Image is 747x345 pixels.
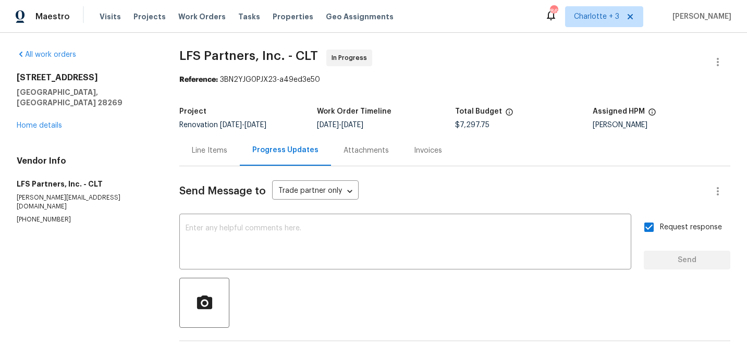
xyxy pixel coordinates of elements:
[414,145,442,156] div: Invoices
[179,108,206,115] h5: Project
[660,222,722,233] span: Request response
[179,50,318,62] span: LFS Partners, Inc. - CLT
[317,121,363,129] span: -
[100,11,121,22] span: Visits
[220,121,266,129] span: -
[17,179,154,189] h5: LFS Partners, Inc. - CLT
[341,121,363,129] span: [DATE]
[17,193,154,211] p: [PERSON_NAME][EMAIL_ADDRESS][DOMAIN_NAME]
[178,11,226,22] span: Work Orders
[505,108,513,121] span: The total cost of line items that have been proposed by Opendoor. This sum includes line items th...
[17,87,154,108] h5: [GEOGRAPHIC_DATA], [GEOGRAPHIC_DATA] 28269
[550,6,557,17] div: 86
[192,145,227,156] div: Line Items
[344,145,389,156] div: Attachments
[574,11,619,22] span: Charlotte + 3
[317,121,339,129] span: [DATE]
[326,11,394,22] span: Geo Assignments
[244,121,266,129] span: [DATE]
[332,53,371,63] span: In Progress
[455,121,489,129] span: $7,297.75
[238,13,260,20] span: Tasks
[273,11,313,22] span: Properties
[668,11,731,22] span: [PERSON_NAME]
[17,51,76,58] a: All work orders
[648,108,656,121] span: The hpm assigned to this work order.
[179,75,730,85] div: 3BN2YJG0PJX23-a49ed3e50
[252,145,319,155] div: Progress Updates
[17,215,154,224] p: [PHONE_NUMBER]
[220,121,242,129] span: [DATE]
[179,186,266,196] span: Send Message to
[179,121,266,129] span: Renovation
[17,122,62,129] a: Home details
[35,11,70,22] span: Maestro
[317,108,391,115] h5: Work Order Timeline
[17,72,154,83] h2: [STREET_ADDRESS]
[272,183,359,200] div: Trade partner only
[17,156,154,166] h4: Vendor Info
[593,108,645,115] h5: Assigned HPM
[179,76,218,83] b: Reference:
[455,108,502,115] h5: Total Budget
[593,121,730,129] div: [PERSON_NAME]
[133,11,166,22] span: Projects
